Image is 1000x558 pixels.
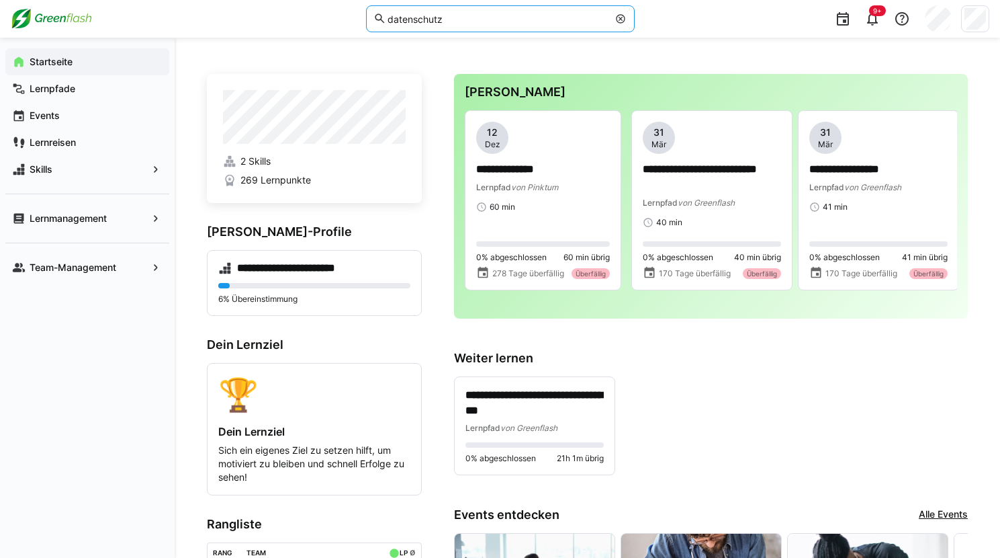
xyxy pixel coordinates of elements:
a: Alle Events [919,508,968,522]
span: 269 Lernpunkte [240,173,311,187]
span: von Pinktum [511,182,558,192]
span: 41 min [823,202,848,212]
span: 0% abgeschlossen [465,453,536,464]
span: Lernpfad [643,198,678,208]
span: 12 [487,126,498,139]
span: von Greenflash [844,182,901,192]
span: Lernpfad [476,182,511,192]
span: 31 [820,126,831,139]
span: 9+ [873,7,882,15]
a: 2 Skills [223,155,406,168]
span: 31 [653,126,664,139]
h4: Dein Lernziel [218,425,410,438]
div: LP [400,549,408,557]
h3: [PERSON_NAME]-Profile [207,225,422,239]
span: von Greenflash [500,423,557,433]
p: 6% Übereinstimmung [218,294,410,305]
span: 41 min übrig [902,252,948,263]
span: Lernpfad [809,182,844,192]
h3: [PERSON_NAME] [465,85,957,99]
div: Überfällig [909,268,948,279]
span: 2 Skills [240,155,271,168]
span: 0% abgeschlossen [476,252,547,263]
span: 170 Tage überfällig [659,268,731,279]
span: 60 min übrig [563,252,610,263]
h3: Events entdecken [454,508,559,522]
span: von Greenflash [678,198,735,208]
h3: Rangliste [207,517,422,532]
span: 0% abgeschlossen [809,252,880,263]
span: 21h 1m übrig [557,453,604,464]
h3: Dein Lernziel [207,337,422,352]
div: Rang [213,549,232,557]
span: 60 min [490,202,515,212]
span: 40 min [656,217,682,228]
div: 🏆 [218,374,410,414]
h3: Weiter lernen [454,351,968,366]
span: Lernpfad [465,423,500,433]
div: Überfällig [743,268,781,279]
span: Mär [651,139,666,150]
span: Mär [818,139,833,150]
input: Skills und Lernpfade durchsuchen… [386,13,608,25]
p: Sich ein eigenes Ziel zu setzen hilft, um motiviert zu bleiben und schnell Erfolge zu sehen! [218,444,410,484]
span: 170 Tage überfällig [825,268,897,279]
span: Dez [485,139,500,150]
span: 0% abgeschlossen [643,252,713,263]
div: Überfällig [572,268,610,279]
span: 278 Tage überfällig [492,268,564,279]
a: ø [410,546,416,557]
span: 40 min übrig [734,252,781,263]
div: Team [246,549,266,557]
